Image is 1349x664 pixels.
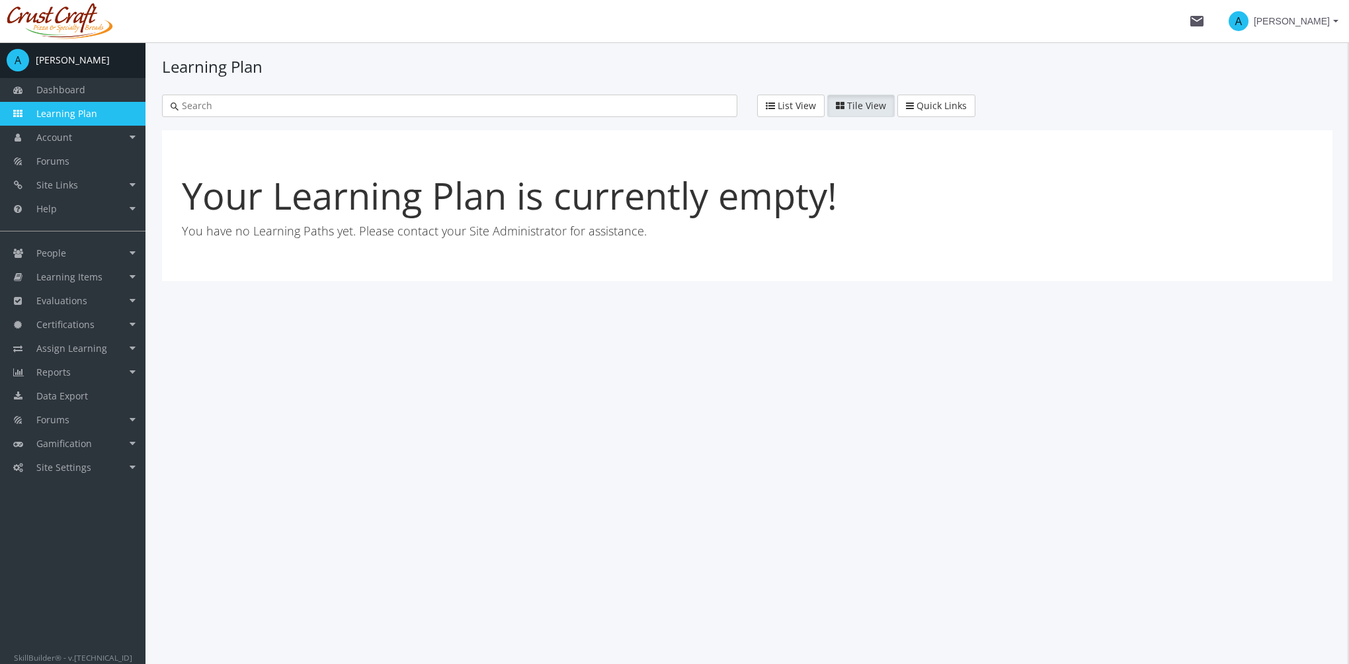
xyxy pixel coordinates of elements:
span: Certifications [36,318,95,331]
span: Quick Links [917,99,967,112]
span: Site Settings [36,461,91,474]
span: Forums [36,413,69,426]
span: Dashboard [36,83,85,96]
h1: Learning Plan [162,56,1332,78]
span: Tile View [847,99,886,112]
input: Search [179,99,729,112]
span: Evaluations [36,294,87,307]
span: Assign Learning [36,342,107,354]
span: Help [36,202,57,215]
small: SkillBuilder® - v.[TECHNICAL_ID] [14,652,132,663]
span: Learning Items [36,270,102,283]
span: List View [778,99,816,112]
span: A [1229,11,1248,31]
span: Gamification [36,437,92,450]
h1: Your Learning Plan is currently empty! [182,175,1313,216]
mat-icon: mail [1189,13,1205,29]
span: Site Links [36,179,78,191]
span: Forums [36,155,69,167]
span: People [36,247,66,259]
span: Learning Plan [36,107,97,120]
span: Reports [36,366,71,378]
span: Account [36,131,72,144]
span: A [7,49,29,71]
div: [PERSON_NAME] [36,54,110,67]
p: You have no Learning Paths yet. Please contact your Site Administrator for assistance. [182,223,1313,240]
span: [PERSON_NAME] [1254,9,1330,33]
span: Data Export [36,390,88,402]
